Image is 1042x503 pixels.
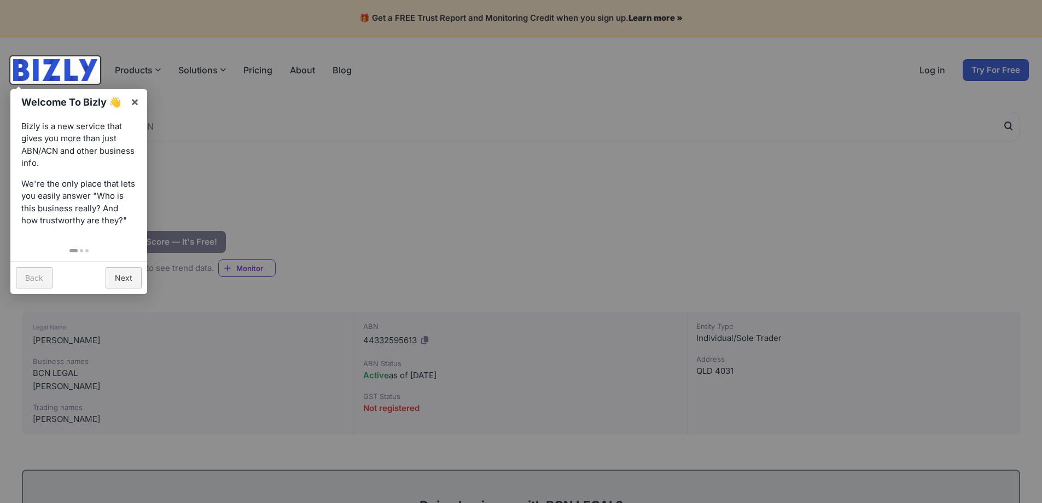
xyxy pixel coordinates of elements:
a: Back [16,267,53,288]
h1: Welcome To Bizly 👋 [21,95,125,109]
a: × [123,89,147,114]
p: We're the only place that lets you easily answer "Who is this business really? And how trustworth... [21,178,136,227]
a: Next [106,267,142,288]
p: Bizly is a new service that gives you more than just ABN/ACN and other business info. [21,120,136,170]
